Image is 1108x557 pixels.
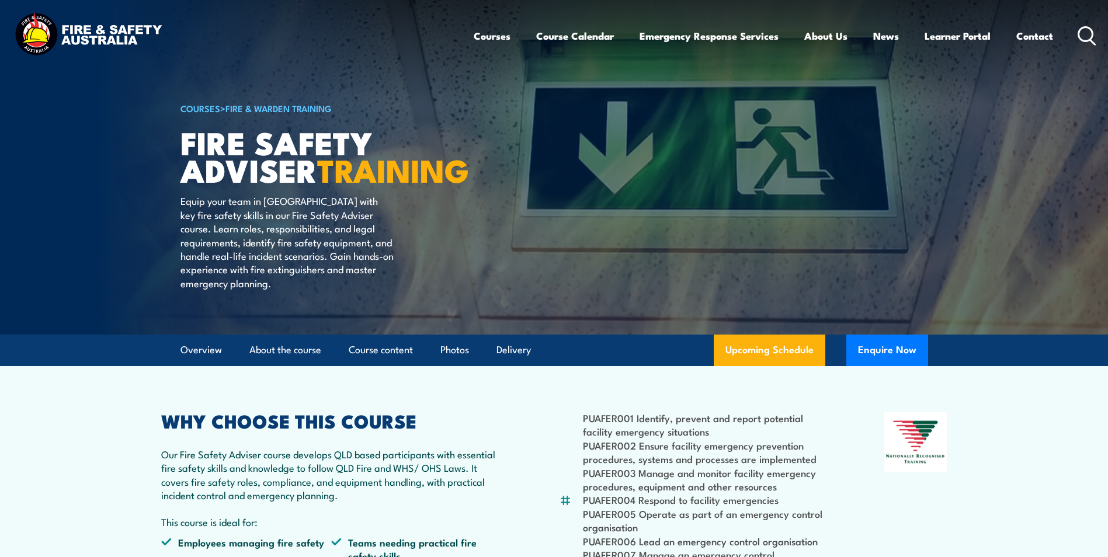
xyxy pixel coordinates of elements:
li: PUAFER004 Respond to facility emergencies [583,493,828,506]
a: About the course [249,335,321,365]
a: News [873,20,899,51]
li: PUAFER006 Lead an emergency control organisation [583,534,828,548]
a: Overview [180,335,222,365]
p: Equip your team in [GEOGRAPHIC_DATA] with key fire safety skills in our Fire Safety Adviser cours... [180,194,394,290]
a: Fire & Warden Training [225,102,332,114]
a: Emergency Response Services [640,20,779,51]
strong: TRAINING [317,145,469,193]
a: Course Calendar [536,20,614,51]
p: This course is ideal for: [161,515,502,528]
a: Course content [349,335,413,365]
a: COURSES [180,102,220,114]
a: Courses [474,20,510,51]
button: Enquire Now [846,335,928,366]
li: PUAFER001 Identify, prevent and report potential facility emergency situations [583,411,828,438]
a: Learner Portal [925,20,991,51]
img: Nationally Recognised Training logo. [884,412,947,472]
a: Upcoming Schedule [714,335,825,366]
a: Delivery [496,335,531,365]
li: PUAFER002 Ensure facility emergency prevention procedures, systems and processes are implemented [583,438,828,466]
a: Photos [440,335,469,365]
h2: WHY CHOOSE THIS COURSE [161,412,502,429]
a: About Us [804,20,848,51]
li: PUAFER003 Manage and monitor facility emergency procedures, equipment and other resources [583,466,828,493]
h1: FIRE SAFETY ADVISER [180,128,469,183]
li: PUAFER005 Operate as part of an emergency control organisation [583,507,828,534]
a: Contact [1016,20,1053,51]
h6: > [180,101,469,115]
p: Our Fire Safety Adviser course develops QLD based participants with essential fire safety skills ... [161,447,502,502]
